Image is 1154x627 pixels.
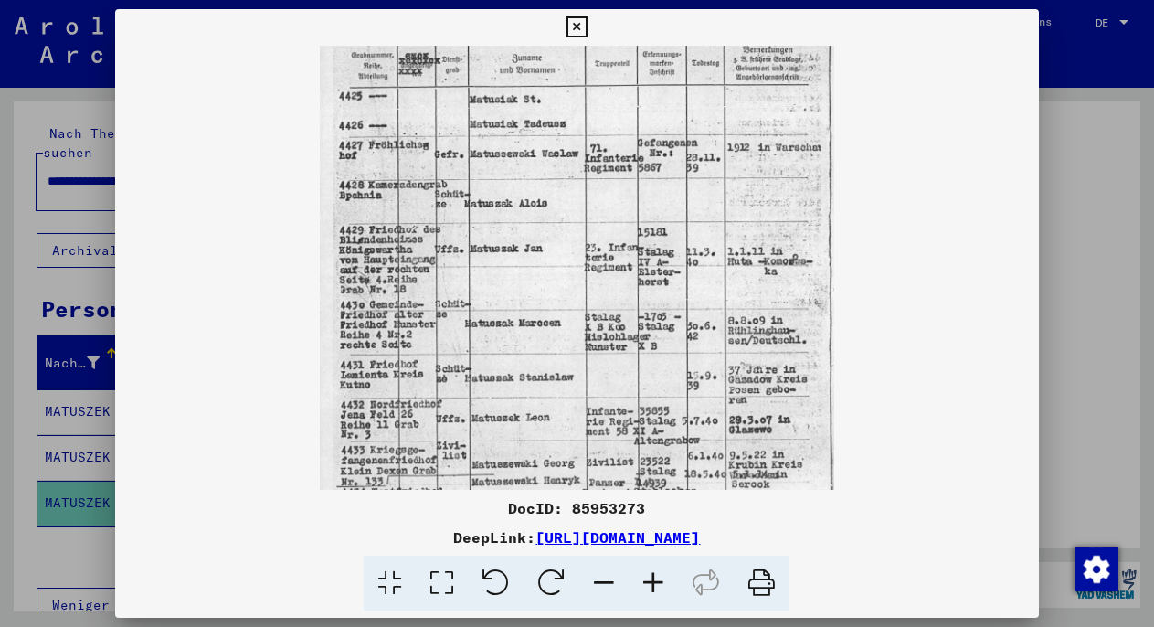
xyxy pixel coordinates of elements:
[115,497,1038,519] div: DocID: 85953273
[535,528,700,547] a: [URL][DOMAIN_NAME]
[115,526,1038,548] div: DeepLink:
[1074,547,1117,590] div: Zustimmung ändern
[1075,547,1118,591] img: Zustimmung ändern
